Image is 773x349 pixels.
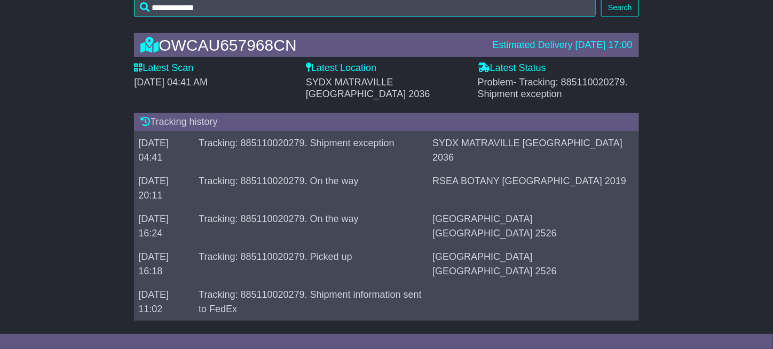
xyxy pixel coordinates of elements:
span: SYDX MATRAVILLE [GEOGRAPHIC_DATA] 2036 [306,77,430,99]
td: [DATE] 20:11 [134,169,194,207]
span: Problem [478,77,628,99]
div: Estimated Delivery [DATE] 17:00 [493,39,633,51]
td: [GEOGRAPHIC_DATA] [GEOGRAPHIC_DATA] 2526 [428,245,638,283]
label: Latest Scan [134,62,193,74]
td: [GEOGRAPHIC_DATA] [GEOGRAPHIC_DATA] 2526 [428,207,638,245]
td: [DATE] 16:18 [134,245,194,283]
td: [DATE] 11:02 [134,283,194,321]
td: [DATE] 04:41 [134,131,194,169]
td: Tracking: 885110020279. On the way [194,207,428,245]
label: Latest Location [306,62,376,74]
div: OWCAU657968CN [135,36,487,54]
span: [DATE] 04:41 AM [134,77,208,88]
span: - Tracking: 885110020279. Shipment exception [478,77,628,99]
td: Tracking: 885110020279. Picked up [194,245,428,283]
td: Tracking: 885110020279. Shipment exception [194,131,428,169]
td: Tracking: 885110020279. On the way [194,169,428,207]
td: [DATE] 16:24 [134,207,194,245]
td: RSEA BOTANY [GEOGRAPHIC_DATA] 2019 [428,169,638,207]
td: Tracking: 885110020279. Shipment information sent to FedEx [194,283,428,321]
td: SYDX MATRAVILLE [GEOGRAPHIC_DATA] 2036 [428,131,638,169]
div: Tracking history [134,113,638,131]
label: Latest Status [478,62,546,74]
